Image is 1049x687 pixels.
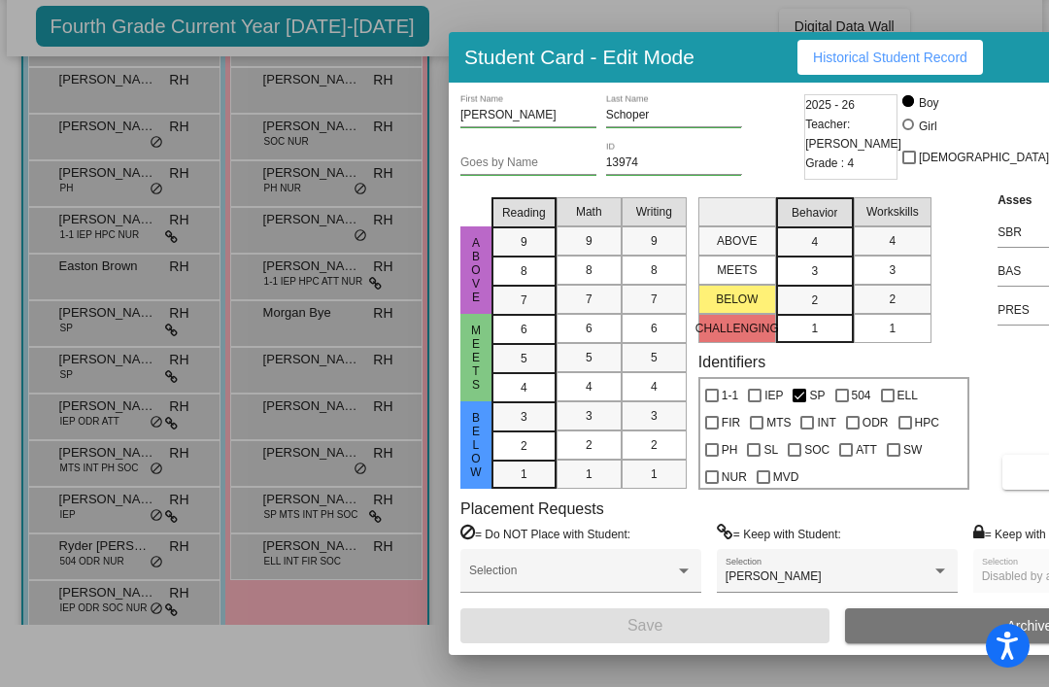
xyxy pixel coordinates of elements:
[586,407,592,425] span: 3
[766,411,791,434] span: MTS
[651,436,658,454] span: 2
[586,465,592,483] span: 1
[856,438,877,462] span: ATT
[897,384,918,407] span: ELL
[903,438,922,462] span: SW
[866,203,919,221] span: Workskills
[852,384,871,407] span: 504
[792,204,837,222] span: Behavior
[811,262,818,280] span: 3
[460,524,630,543] label: = Do NOT Place with Student:
[863,411,889,434] span: ODR
[889,320,896,337] span: 1
[464,45,694,69] h3: Student Card - Edit Mode
[521,233,527,251] span: 9
[576,203,602,221] span: Math
[722,384,738,407] span: 1-1
[722,438,738,462] span: PH
[521,437,527,455] span: 2
[467,411,485,479] span: Below
[521,321,527,338] span: 6
[521,262,527,280] span: 8
[586,436,592,454] span: 2
[717,524,841,543] label: = Keep with Student:
[811,233,818,251] span: 4
[521,408,527,426] span: 3
[586,232,592,250] span: 9
[918,118,937,135] div: Girl
[460,156,596,170] input: goes by name
[889,291,896,308] span: 2
[586,261,592,279] span: 8
[460,499,604,518] label: Placement Requests
[889,261,896,279] span: 3
[467,324,485,392] span: Meets
[763,438,778,462] span: SL
[889,232,896,250] span: 4
[918,94,939,112] div: Boy
[651,378,658,395] span: 4
[809,384,825,407] span: SP
[804,438,829,462] span: SOC
[521,465,527,483] span: 1
[586,291,592,308] span: 7
[919,146,1049,169] span: [DEMOGRAPHIC_DATA]
[722,465,747,489] span: NUR
[521,292,527,309] span: 7
[805,95,855,115] span: 2025 - 26
[651,407,658,425] span: 3
[586,378,592,395] span: 4
[586,349,592,366] span: 5
[764,384,783,407] span: IEP
[627,617,662,634] span: Save
[651,320,658,337] span: 6
[915,411,939,434] span: HPC
[813,50,967,65] span: Historical Student Record
[502,204,546,222] span: Reading
[817,411,835,434] span: INT
[521,350,527,367] span: 5
[805,154,854,173] span: Grade : 4
[722,411,740,434] span: FIR
[586,320,592,337] span: 6
[797,40,983,75] button: Historical Student Record
[651,232,658,250] span: 9
[460,608,829,643] button: Save
[651,261,658,279] span: 8
[811,320,818,337] span: 1
[467,236,485,304] span: above
[698,353,765,371] label: Identifiers
[521,379,527,396] span: 4
[726,569,822,583] span: [PERSON_NAME]
[811,292,818,309] span: 2
[651,465,658,483] span: 1
[805,115,901,154] span: Teacher: [PERSON_NAME]
[636,203,672,221] span: Writing
[773,465,799,489] span: MVD
[651,291,658,308] span: 7
[651,349,658,366] span: 5
[606,156,742,170] input: Enter ID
